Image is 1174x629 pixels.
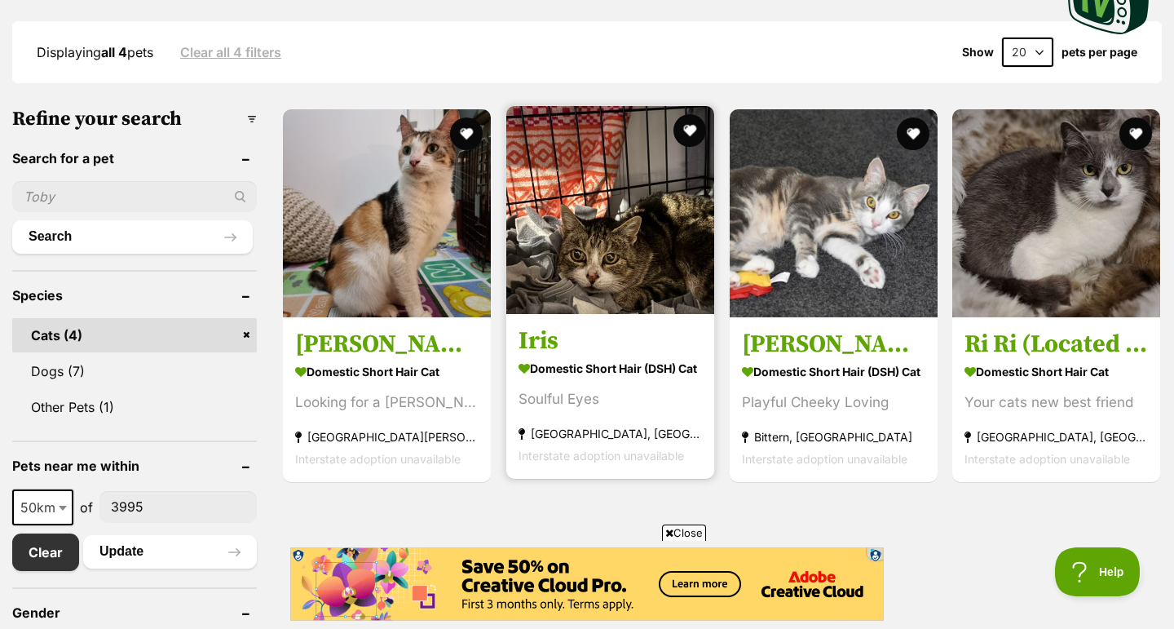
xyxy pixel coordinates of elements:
span: Close [662,525,706,541]
span: 50km [14,496,72,519]
iframe: Advertisement [290,547,884,621]
a: [PERSON_NAME] Domestic Short Hair (DSH) Cat Playful Cheeky Loving Bittern, [GEOGRAPHIC_DATA] Inte... [730,317,938,482]
span: 50km [12,489,73,525]
header: Pets near me within [12,458,257,473]
h3: [PERSON_NAME] [742,329,925,360]
strong: Bittern, [GEOGRAPHIC_DATA] [742,426,925,448]
a: Clear all 4 filters [180,45,281,60]
a: Other Pets (1) [12,390,257,424]
span: Interstate adoption unavailable [964,452,1130,466]
label: pets per page [1061,46,1137,59]
iframe: Help Scout Beacon - Open [1055,547,1141,596]
span: Interstate adoption unavailable [742,452,907,466]
input: postcode [99,491,257,522]
img: Arthur - Domestic Short Hair (DSH) Cat [730,109,938,317]
strong: [GEOGRAPHIC_DATA], [GEOGRAPHIC_DATA] [519,423,702,445]
strong: [GEOGRAPHIC_DATA], [GEOGRAPHIC_DATA] [964,426,1148,448]
strong: Domestic Short Hair (DSH) Cat [519,357,702,380]
h3: Iris [519,326,702,357]
h3: Refine your search [12,108,257,131]
span: Displaying pets [37,44,153,60]
a: Dogs (7) [12,354,257,388]
strong: Domestic Short Hair (DSH) Cat [742,360,925,383]
button: favourite [1119,117,1152,150]
h3: [PERSON_NAME] [295,329,479,360]
a: Cats (4) [12,318,257,352]
header: Species [12,288,257,303]
a: Clear [12,534,79,571]
button: favourite [673,114,706,147]
button: Search [12,220,253,253]
strong: Domestic Short Hair Cat [964,360,1148,383]
img: Ri Ri (Located in Pakenham) - Domestic Short Hair Cat [952,109,1160,317]
header: Search for a pet [12,151,257,166]
img: Sasha - Domestic Short Hair Cat [283,109,491,317]
a: Ri Ri (Located in [GEOGRAPHIC_DATA]) Domestic Short Hair Cat Your cats new best friend [GEOGRAPHI... [952,317,1160,482]
header: Gender [12,605,257,620]
input: Toby [12,181,257,212]
strong: Domestic Short Hair Cat [295,360,479,383]
span: Interstate adoption unavailable [519,449,684,463]
img: Iris - Domestic Short Hair (DSH) Cat [506,106,714,314]
a: [PERSON_NAME] Domestic Short Hair Cat Looking for a [PERSON_NAME] Home [GEOGRAPHIC_DATA][PERSON_N... [283,317,491,482]
button: favourite [896,117,929,150]
button: Update [83,535,257,568]
strong: [GEOGRAPHIC_DATA][PERSON_NAME], [GEOGRAPHIC_DATA] [295,426,479,448]
div: Soulful Eyes [519,388,702,410]
h3: Ri Ri (Located in [GEOGRAPHIC_DATA]) [964,329,1148,360]
strong: all 4 [101,44,127,60]
span: Interstate adoption unavailable [295,452,461,466]
div: Playful Cheeky Loving [742,392,925,414]
div: Looking for a [PERSON_NAME] Home [295,392,479,414]
span: Show [962,46,994,59]
button: favourite [450,117,483,150]
span: of [80,498,93,517]
a: Iris Domestic Short Hair (DSH) Cat Soulful Eyes [GEOGRAPHIC_DATA], [GEOGRAPHIC_DATA] Interstate a... [506,313,714,479]
div: Your cats new best friend [964,392,1148,414]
